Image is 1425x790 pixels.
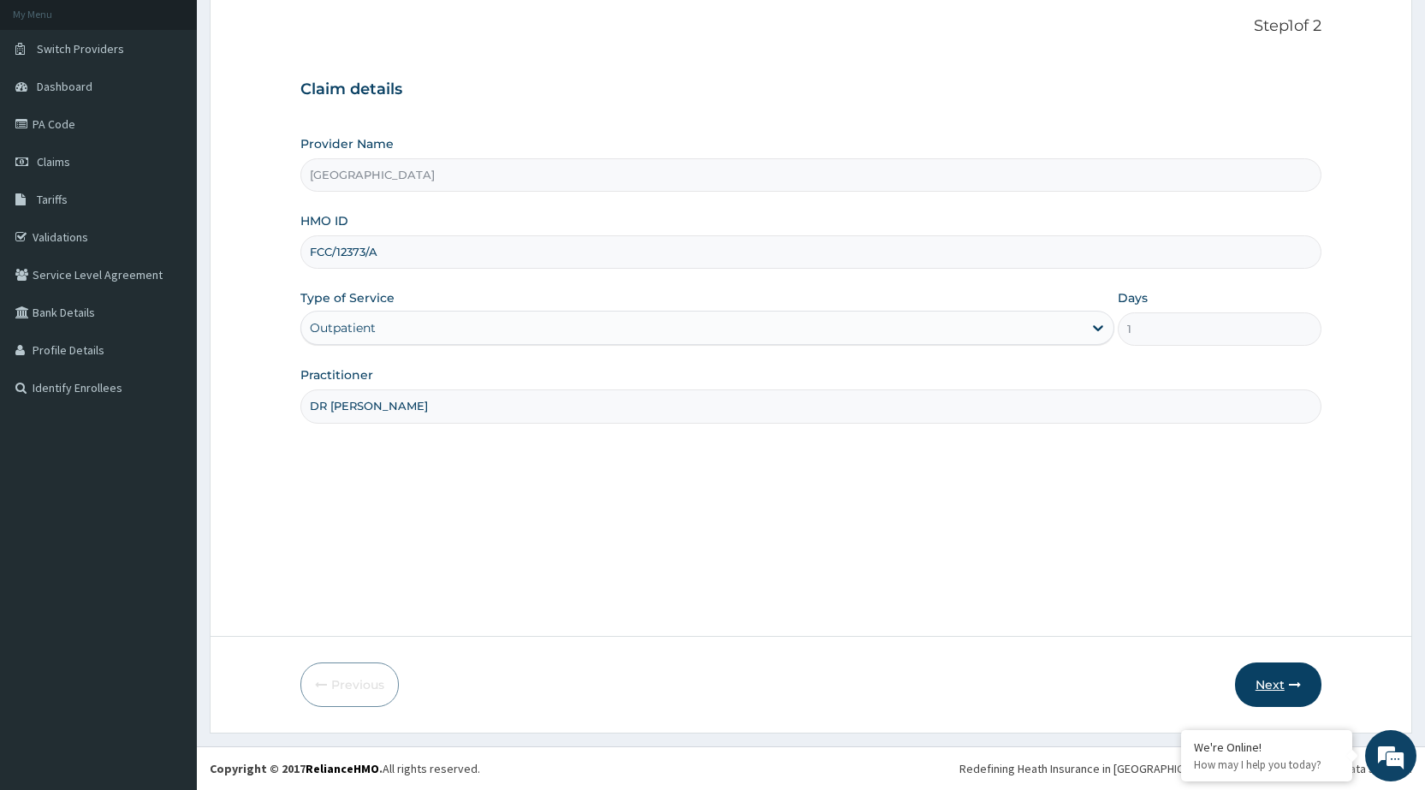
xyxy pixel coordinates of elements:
div: Minimize live chat window [281,9,322,50]
label: HMO ID [300,212,348,229]
label: Practitioner [300,366,373,383]
a: RelianceHMO [306,761,379,776]
label: Provider Name [300,135,394,152]
p: Step 1 of 2 [300,17,1321,36]
input: Enter Name [300,389,1321,423]
span: Dashboard [37,79,92,94]
span: Switch Providers [37,41,124,56]
span: Tariffs [37,192,68,207]
div: Chat with us now [89,96,288,118]
input: Enter HMO ID [300,235,1321,269]
div: We're Online! [1194,740,1339,755]
h3: Claim details [300,80,1321,99]
div: Redefining Heath Insurance in [GEOGRAPHIC_DATA] using Telemedicine and Data Science! [959,760,1412,777]
button: Previous [300,662,399,707]
span: Claims [37,154,70,169]
label: Type of Service [300,289,395,306]
button: Next [1235,662,1321,707]
textarea: Type your message and hit 'Enter' [9,467,326,527]
div: Outpatient [310,319,376,336]
footer: All rights reserved. [197,746,1425,790]
strong: Copyright © 2017 . [210,761,383,776]
span: We're online! [99,216,236,389]
label: Days [1118,289,1148,306]
p: How may I help you today? [1194,757,1339,772]
img: d_794563401_company_1708531726252_794563401 [32,86,69,128]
